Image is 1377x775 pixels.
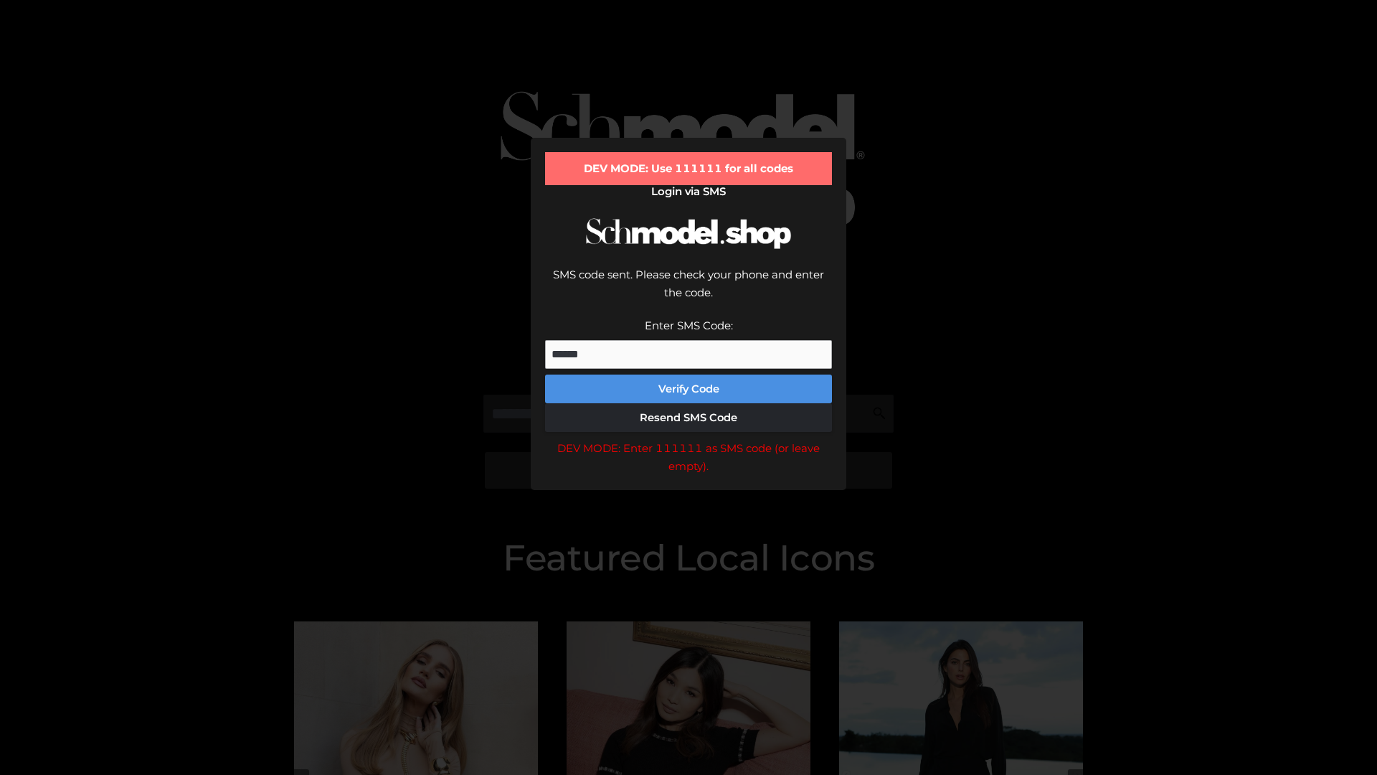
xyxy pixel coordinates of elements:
div: SMS code sent. Please check your phone and enter the code. [545,266,832,316]
button: Verify Code [545,375,832,403]
button: Resend SMS Code [545,403,832,432]
div: DEV MODE: Use 111111 for all codes [545,152,832,185]
label: Enter SMS Code: [645,319,733,332]
img: Schmodel Logo [581,205,796,262]
div: DEV MODE: Enter 111111 as SMS code (or leave empty). [545,439,832,476]
h2: Login via SMS [545,185,832,198]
